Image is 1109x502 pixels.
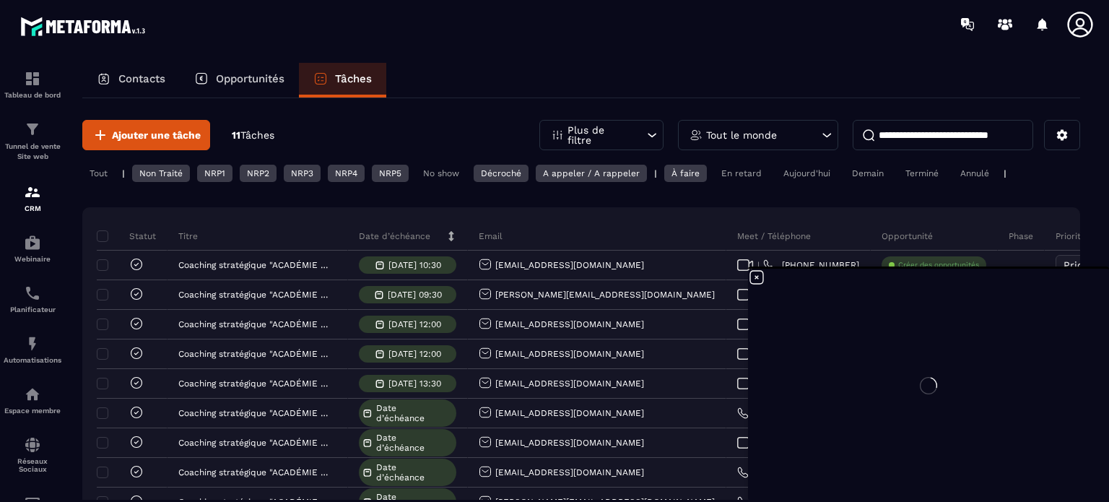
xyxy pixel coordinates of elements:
[178,408,333,418] p: Coaching stratégique "ACADÉMIE RÉSURGENCE"
[24,183,41,201] img: formation
[898,260,979,270] p: Créer des opportunités
[479,230,503,242] p: Email
[82,63,180,98] a: Contacts
[1004,168,1006,178] p: |
[178,467,333,477] p: Coaching stratégique "ACADÉMIE RÉSURGENCE"
[714,165,769,182] div: En retard
[118,72,165,85] p: Contacts
[197,165,232,182] div: NRP1
[763,259,859,271] a: [PHONE_NUMBER]
[4,91,61,99] p: Tableau de bord
[4,142,61,162] p: Tunnel de vente Site web
[240,165,277,182] div: NRP2
[706,130,777,140] p: Tout le monde
[654,168,657,178] p: |
[178,290,333,300] p: Coaching stratégique "ACADÉMIE RÉSURGENCE"
[4,324,61,375] a: automationsautomationsAutomatisations
[388,378,441,389] p: [DATE] 13:30
[376,462,453,482] span: Date d’échéance
[240,129,274,141] span: Tâches
[335,72,372,85] p: Tâches
[4,110,61,173] a: formationformationTunnel de vente Site web
[4,204,61,212] p: CRM
[4,255,61,263] p: Webinaire
[4,457,61,473] p: Réseaux Sociaux
[536,165,647,182] div: A appeler / A rappeler
[132,165,190,182] div: Non Traité
[388,260,441,270] p: [DATE] 10:30
[4,375,61,425] a: automationsautomationsEspace membre
[178,230,198,242] p: Titre
[1009,230,1033,242] p: Phase
[122,168,125,178] p: |
[376,433,453,453] span: Date d’échéance
[328,165,365,182] div: NRP4
[178,260,333,270] p: Coaching stratégique "ACADÉMIE RÉSURGENCE"
[737,407,833,419] a: [PHONE_NUMBER]
[372,165,409,182] div: NRP5
[24,335,41,352] img: automations
[24,386,41,403] img: automations
[4,173,61,223] a: formationformationCRM
[737,230,811,242] p: Meet / Téléphone
[82,165,115,182] div: Tout
[664,165,707,182] div: À faire
[4,306,61,313] p: Planificateur
[24,70,41,87] img: formation
[359,230,430,242] p: Date d’échéance
[24,436,41,454] img: social-network
[299,63,386,98] a: Tâches
[737,467,833,478] a: [PHONE_NUMBER]
[4,407,61,415] p: Espace membre
[284,165,321,182] div: NRP3
[1056,230,1086,242] p: Priorité
[388,290,442,300] p: [DATE] 09:30
[388,319,441,329] p: [DATE] 12:00
[4,356,61,364] p: Automatisations
[178,349,333,359] p: Coaching stratégique "ACADÉMIE RÉSURGENCE"
[178,319,333,329] p: Coaching stratégique "ACADÉMIE RÉSURGENCE"
[4,425,61,484] a: social-networksocial-networkRéseaux Sociaux
[4,59,61,110] a: formationformationTableau de bord
[24,234,41,251] img: automations
[24,121,41,138] img: formation
[232,129,274,142] p: 11
[24,285,41,302] img: scheduler
[776,165,838,182] div: Aujourd'hui
[757,260,760,271] span: |
[1064,259,1100,271] span: Priorité
[388,349,441,359] p: [DATE] 12:00
[882,230,933,242] p: Opportunité
[953,165,996,182] div: Annulé
[4,274,61,324] a: schedulerschedulerPlanificateur
[376,403,453,423] span: Date d’échéance
[4,223,61,274] a: automationsautomationsWebinaire
[474,165,529,182] div: Décroché
[898,165,946,182] div: Terminé
[112,128,201,142] span: Ajouter une tâche
[416,165,466,182] div: No show
[567,125,631,145] p: Plus de filtre
[216,72,284,85] p: Opportunités
[82,120,210,150] button: Ajouter une tâche
[20,13,150,40] img: logo
[178,438,333,448] p: Coaching stratégique "ACADÉMIE RÉSURGENCE"
[180,63,299,98] a: Opportunités
[845,165,891,182] div: Demain
[178,378,333,389] p: Coaching stratégique "ACADÉMIE RÉSURGENCE"
[100,230,156,242] p: Statut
